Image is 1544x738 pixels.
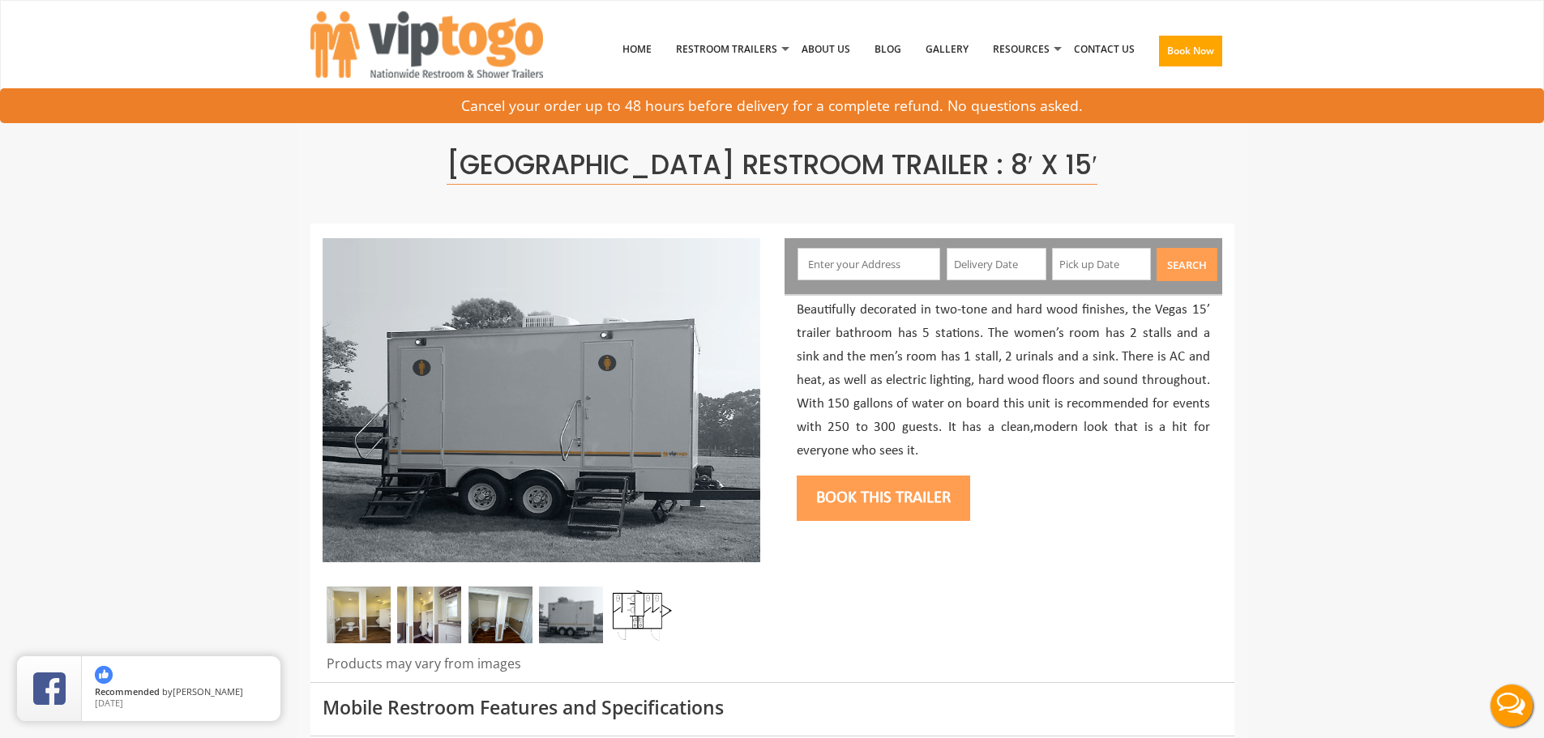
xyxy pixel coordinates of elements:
img: Full view of five station restroom trailer with two separate doors for men and women [539,587,603,643]
span: by [95,687,267,698]
input: Delivery Date [947,248,1046,280]
img: Vages 5 station 03 [327,587,391,643]
p: Beautifully decorated in two-tone and hard wood finishes, the Vegas 15’ trailer bathroom has 5 st... [797,299,1210,463]
a: Resources [981,7,1062,92]
button: Book this trailer [797,476,970,521]
a: Contact Us [1062,7,1147,92]
img: VIPTOGO [310,11,543,78]
span: [GEOGRAPHIC_DATA] Restroom Trailer : 8′ x 15′ [447,146,1097,185]
input: Pick up Date [1052,248,1152,280]
button: Live Chat [1479,673,1544,738]
button: Search [1157,248,1217,281]
img: Review Rating [33,672,66,705]
button: Book Now [1159,36,1222,66]
img: Floor Plan of 5 station restroom with sink and toilet [609,587,674,643]
input: Enter your Address [798,248,940,280]
a: Blog [862,7,913,92]
span: Recommended [95,685,160,697]
h3: Mobile Restroom Features and Specifications [323,697,1222,718]
img: thumbs up icon [95,666,113,684]
a: About Us [789,7,862,92]
span: [DATE] [95,697,123,709]
a: Gallery [913,7,981,92]
div: Products may vary from images [323,655,760,682]
img: Full view of five station restroom trailer with two separate doors for men and women [323,238,760,562]
img: Vages 5 station 02 [397,587,461,643]
a: Book Now [1147,7,1234,101]
img: With modern design and privacy the women’s side is comfortable and clean. [468,587,532,643]
a: Home [610,7,664,92]
a: Restroom Trailers [664,7,789,92]
span: [PERSON_NAME] [173,685,243,697]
